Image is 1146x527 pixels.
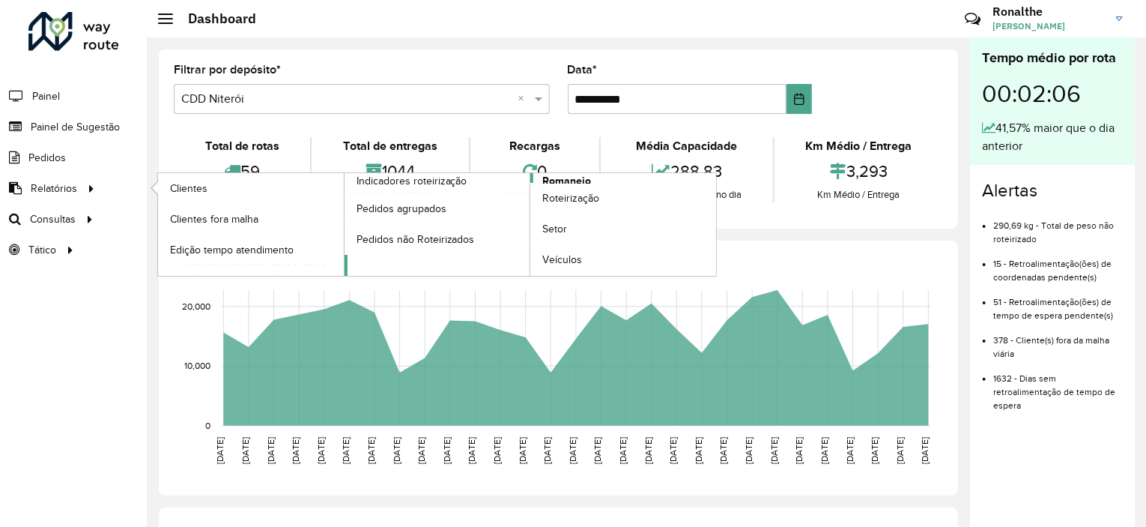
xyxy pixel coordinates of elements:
[530,184,716,214] a: Roteirização
[32,88,60,104] span: Painel
[568,437,577,464] text: [DATE]
[568,61,598,79] label: Data
[542,173,591,189] span: Romaneio
[778,187,939,202] div: Km Médio / Entrega
[357,173,467,189] span: Indicadores roteirização
[182,301,210,311] text: 20,000
[744,437,754,464] text: [DATE]
[668,437,678,464] text: [DATE]
[315,155,464,187] div: 1044
[982,48,1123,68] div: Tempo médio por rota
[786,84,812,114] button: Choose Date
[31,181,77,196] span: Relatórios
[542,252,582,268] span: Veículos
[492,437,502,464] text: [DATE]
[643,437,653,464] text: [DATE]
[518,90,531,108] span: Clear all
[778,155,939,187] div: 3,293
[982,180,1123,202] h4: Alertas
[778,137,939,155] div: Km Médio / Entrega
[795,437,804,464] text: [DATE]
[982,68,1123,119] div: 00:02:06
[530,214,716,244] a: Setor
[442,437,452,464] text: [DATE]
[993,322,1123,361] li: 378 - Cliente(s) fora da malha viária
[956,3,989,35] a: Contato Rápido
[895,437,905,464] text: [DATE]
[178,137,306,155] div: Total de rotas
[870,437,879,464] text: [DATE]
[474,137,595,155] div: Recargas
[819,437,829,464] text: [DATE]
[28,242,56,258] span: Tático
[993,284,1123,322] li: 51 - Retroalimentação(ões) de tempo de espera pendente(s)
[530,245,716,275] a: Veículos
[315,137,464,155] div: Total de entregas
[158,173,530,276] a: Indicadores roteirização
[992,19,1105,33] span: [PERSON_NAME]
[518,437,527,464] text: [DATE]
[345,193,530,223] a: Pedidos agrupados
[392,437,401,464] text: [DATE]
[173,10,256,27] h2: Dashboard
[178,155,306,187] div: 59
[215,437,225,464] text: [DATE]
[357,232,475,247] span: Pedidos não Roteirizados
[542,221,567,237] span: Setor
[992,4,1105,19] h3: Ronalthe
[719,437,729,464] text: [DATE]
[345,224,530,254] a: Pedidos não Roteirizados
[291,437,300,464] text: [DATE]
[845,437,855,464] text: [DATE]
[604,137,768,155] div: Média Capacidade
[266,437,276,464] text: [DATE]
[467,437,477,464] text: [DATE]
[604,155,768,187] div: 288,83
[158,235,344,265] a: Edição tempo atendimento
[993,208,1123,246] li: 290,69 kg - Total de peso não roteirizado
[694,437,703,464] text: [DATE]
[184,361,210,371] text: 10,000
[474,155,595,187] div: 0
[357,201,446,217] span: Pedidos agrupados
[28,150,66,166] span: Pedidos
[174,61,281,79] label: Filtrar por depósito
[542,190,599,206] span: Roteirização
[205,421,210,430] text: 0
[982,119,1123,155] div: 41,57% maior que o dia anterior
[618,437,628,464] text: [DATE]
[158,204,344,234] a: Clientes fora malha
[542,437,552,464] text: [DATE]
[593,437,603,464] text: [DATE]
[921,437,930,464] text: [DATE]
[240,437,250,464] text: [DATE]
[993,361,1123,412] li: 1632 - Dias sem retroalimentação de tempo de espera
[170,181,207,196] span: Clientes
[158,173,344,203] a: Clientes
[416,437,426,464] text: [DATE]
[170,211,258,227] span: Clientes fora malha
[345,173,717,276] a: Romaneio
[30,211,76,227] span: Consultas
[366,437,376,464] text: [DATE]
[316,437,326,464] text: [DATE]
[170,242,294,258] span: Edição tempo atendimento
[341,437,351,464] text: [DATE]
[769,437,779,464] text: [DATE]
[993,246,1123,284] li: 15 - Retroalimentação(ões) de coordenadas pendente(s)
[31,119,120,135] span: Painel de Sugestão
